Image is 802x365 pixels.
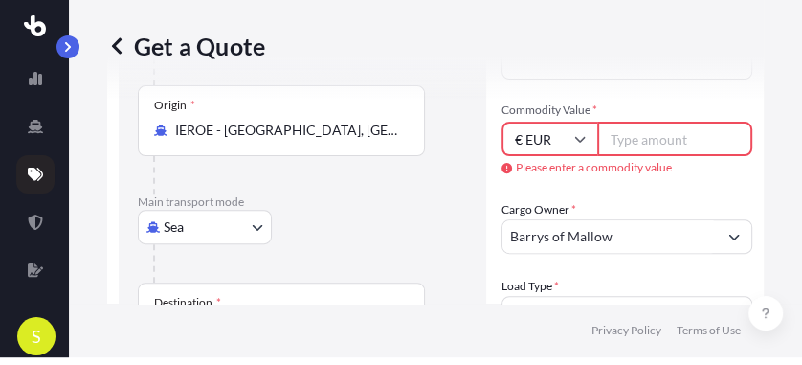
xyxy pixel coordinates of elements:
[107,31,265,61] p: Get a Quote
[175,121,401,140] input: Origin
[597,122,752,156] input: Type amount
[154,98,195,113] div: Origin
[717,219,751,254] button: Show suggestions
[502,219,717,254] input: Full name
[591,323,661,338] a: Privacy Policy
[677,323,741,338] a: Terms of Use
[501,277,559,296] span: Load Type
[510,304,534,323] span: FCL
[501,160,752,175] span: Please enter a commodity value
[154,295,221,310] div: Destination
[138,210,272,244] button: Select transport
[501,103,752,118] span: Commodity Value
[164,217,184,237] span: Sea
[138,194,467,210] p: Main transport mode
[501,296,752,331] button: FCL
[501,200,576,219] label: Cargo Owner
[32,327,41,346] span: S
